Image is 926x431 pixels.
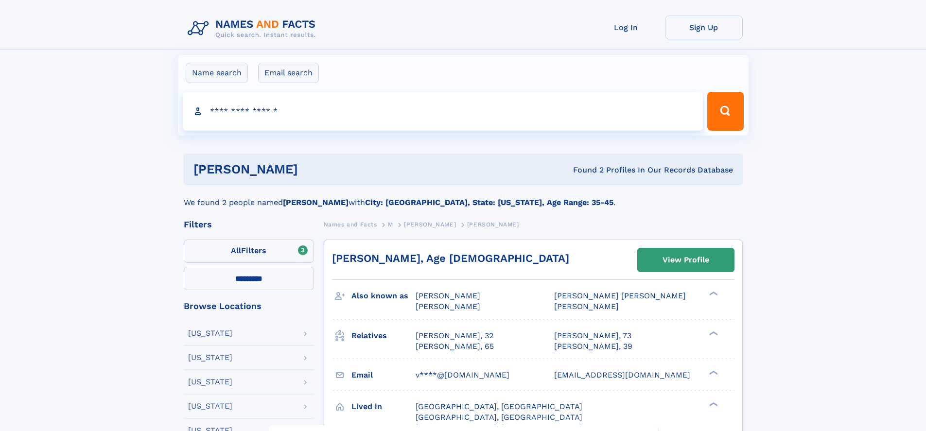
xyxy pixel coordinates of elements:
[554,291,686,300] span: [PERSON_NAME] [PERSON_NAME]
[416,341,494,352] a: [PERSON_NAME], 65
[351,328,416,344] h3: Relatives
[332,252,569,264] a: [PERSON_NAME], Age [DEMOGRAPHIC_DATA]
[188,378,232,386] div: [US_STATE]
[188,402,232,410] div: [US_STATE]
[707,369,718,376] div: ❯
[638,248,734,272] a: View Profile
[404,218,456,230] a: [PERSON_NAME]
[351,367,416,383] h3: Email
[665,16,743,39] a: Sign Up
[663,249,709,271] div: View Profile
[416,330,493,341] a: [PERSON_NAME], 32
[365,198,613,207] b: City: [GEOGRAPHIC_DATA], State: [US_STATE], Age Range: 35-45
[554,370,690,379] span: [EMAIL_ADDRESS][DOMAIN_NAME]
[416,402,582,411] span: [GEOGRAPHIC_DATA], [GEOGRAPHIC_DATA]
[186,63,248,83] label: Name search
[184,240,314,263] label: Filters
[707,92,743,131] button: Search Button
[324,218,377,230] a: Names and Facts
[351,398,416,415] h3: Lived in
[707,330,718,336] div: ❯
[467,221,519,228] span: [PERSON_NAME]
[404,221,456,228] span: [PERSON_NAME]
[258,63,319,83] label: Email search
[184,302,314,310] div: Browse Locations
[707,401,718,407] div: ❯
[283,198,349,207] b: [PERSON_NAME]
[388,218,393,230] a: M
[416,291,480,300] span: [PERSON_NAME]
[183,92,703,131] input: search input
[416,302,480,311] span: [PERSON_NAME]
[193,163,436,175] h1: [PERSON_NAME]
[554,330,631,341] a: [PERSON_NAME], 73
[184,220,314,229] div: Filters
[707,291,718,297] div: ❯
[554,341,632,352] a: [PERSON_NAME], 39
[188,354,232,362] div: [US_STATE]
[388,221,393,228] span: M
[231,246,241,255] span: All
[351,288,416,304] h3: Also known as
[416,413,582,422] span: [GEOGRAPHIC_DATA], [GEOGRAPHIC_DATA]
[587,16,665,39] a: Log In
[184,16,324,42] img: Logo Names and Facts
[436,165,733,175] div: Found 2 Profiles In Our Records Database
[184,185,743,208] div: We found 2 people named with .
[188,329,232,337] div: [US_STATE]
[554,302,619,311] span: [PERSON_NAME]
